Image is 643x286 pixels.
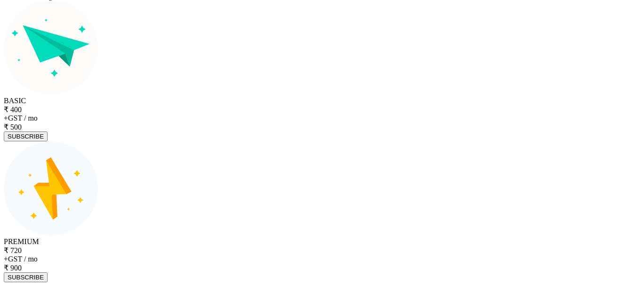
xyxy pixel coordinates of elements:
div: ₹ 900 [4,263,639,272]
img: img [4,0,98,95]
div: PREMIUM [4,237,639,246]
div: ₹ 720 [4,246,639,255]
div: +GST / mo [4,255,639,263]
div: ₹ 400 [4,105,639,114]
div: +GST / mo [4,114,639,123]
img: img [4,141,98,236]
div: ₹ 500 [4,123,639,131]
button: SUBSCRIBE [4,272,48,282]
button: SUBSCRIBE [4,131,48,141]
div: BASIC [4,97,639,105]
